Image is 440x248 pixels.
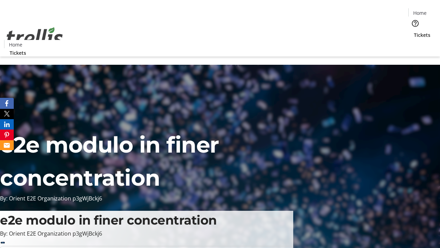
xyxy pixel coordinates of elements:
a: Tickets [4,49,32,56]
span: Tickets [10,49,26,56]
button: Help [408,17,422,30]
a: Home [409,9,431,17]
span: Tickets [414,31,430,39]
span: Home [9,41,22,48]
img: Orient E2E Organization p3gWjBckj6's Logo [4,20,65,54]
span: Home [413,9,427,17]
a: Home [4,41,26,48]
a: Tickets [408,31,436,39]
button: Cart [408,39,422,52]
